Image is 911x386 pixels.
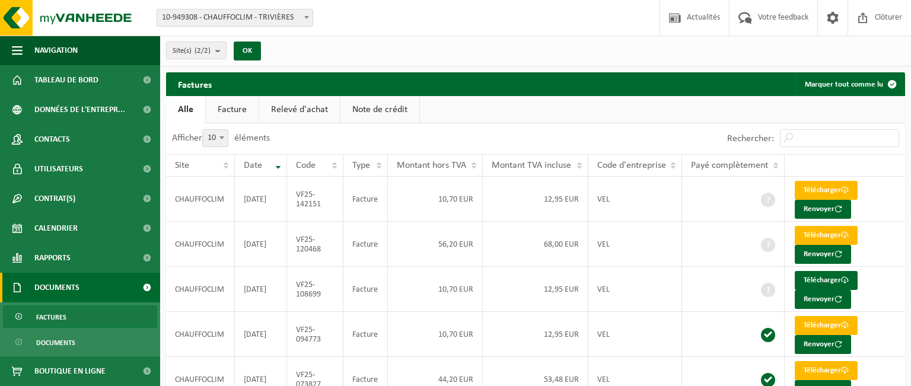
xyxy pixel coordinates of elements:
span: Navigation [34,36,78,65]
td: [DATE] [235,267,287,312]
td: [DATE] [235,177,287,222]
span: Site(s) [173,42,211,60]
span: Contacts [34,125,70,154]
td: 10,70 EUR [388,177,483,222]
a: Relevé d'achat [259,96,340,123]
span: Contrat(s) [34,184,75,213]
button: Renvoyer [795,335,851,354]
span: 10 [202,129,228,147]
a: Factures [3,305,157,328]
span: Date [244,161,262,170]
button: Marquer tout comme lu [795,72,904,96]
td: 56,20 EUR [388,222,483,267]
button: Renvoyer [795,200,851,219]
a: Télécharger [795,361,858,380]
span: 10-949308 - CHAUFFOCLIM - TRIVIÈRES [157,9,313,26]
td: VEL [588,177,683,222]
span: Documents [36,331,75,354]
td: 12,95 EUR [483,312,588,357]
td: 68,00 EUR [483,222,588,267]
span: 10 [203,130,228,146]
td: Facture [343,177,388,222]
span: Code [296,161,316,170]
td: CHAUFFOCLIM [166,312,235,357]
label: Rechercher: [727,134,774,143]
td: VEL [588,312,683,357]
a: Télécharger [795,226,858,245]
span: Calendrier [34,213,78,243]
td: 12,95 EUR [483,177,588,222]
span: Données de l'entrepr... [34,95,125,125]
td: Facture [343,312,388,357]
td: VEL [588,267,683,312]
td: [DATE] [235,312,287,357]
a: Documents [3,331,157,353]
td: CHAUFFOCLIM [166,222,235,267]
td: VEL [588,222,683,267]
td: CHAUFFOCLIM [166,267,235,312]
a: Télécharger [795,181,858,200]
td: [DATE] [235,222,287,267]
span: Documents [34,273,79,302]
td: 12,95 EUR [483,267,588,312]
td: 10,70 EUR [388,312,483,357]
a: Télécharger [795,316,858,335]
td: VF25-094773 [287,312,343,357]
span: Factures [36,306,66,328]
button: Renvoyer [795,245,851,264]
td: Facture [343,267,388,312]
h2: Factures [166,72,224,95]
td: VF25-108699 [287,267,343,312]
button: OK [234,42,261,60]
a: Note de crédit [340,96,419,123]
span: Montant TVA incluse [492,161,571,170]
span: Rapports [34,243,71,273]
span: 10-949308 - CHAUFFOCLIM - TRIVIÈRES [157,9,313,27]
label: Afficher éléments [172,133,270,143]
button: Renvoyer [795,290,851,309]
td: CHAUFFOCLIM [166,177,235,222]
span: Utilisateurs [34,154,83,184]
span: Tableau de bord [34,65,98,95]
button: Site(s)(2/2) [166,42,227,59]
td: Facture [343,222,388,267]
span: Code d'entreprise [597,161,666,170]
count: (2/2) [195,47,211,55]
td: 10,70 EUR [388,267,483,312]
span: Type [352,161,370,170]
span: Boutique en ligne [34,356,106,386]
a: Alle [166,96,205,123]
a: Télécharger [795,271,858,290]
td: VF25-120468 [287,222,343,267]
td: VF25-142151 [287,177,343,222]
a: Facture [206,96,259,123]
span: Site [175,161,189,170]
span: Payé complètement [691,161,768,170]
span: Montant hors TVA [397,161,466,170]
